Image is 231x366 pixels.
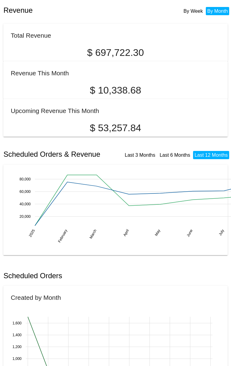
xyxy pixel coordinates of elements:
[20,177,31,181] text: 80,000
[218,228,225,236] text: July
[195,152,228,158] a: Last 12 Months
[20,214,31,218] text: 20,000
[20,202,31,206] text: 40,000
[125,152,155,158] a: Last 3 Months
[11,32,51,39] h2: Total Revenue
[182,7,205,15] li: By Week
[11,122,220,134] p: $ 53,257.84
[186,228,194,238] text: June
[12,345,22,349] text: 1,200
[12,333,22,337] text: 1,400
[57,228,68,243] text: February
[12,357,22,361] text: 1,000
[123,228,130,237] text: April
[20,189,31,193] text: 60,000
[160,152,190,158] a: Last 6 Months
[11,85,220,96] p: $ 10,338.68
[11,294,61,301] h2: Created by Month
[11,70,69,77] h2: Revenue This Month
[206,7,229,15] li: By Month
[11,107,99,114] h2: Upcoming Revenue This Month
[154,228,161,237] text: May
[12,321,22,325] text: 1,600
[28,228,36,238] text: 2025
[89,228,97,239] text: March
[11,47,220,58] p: $ 697,722.30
